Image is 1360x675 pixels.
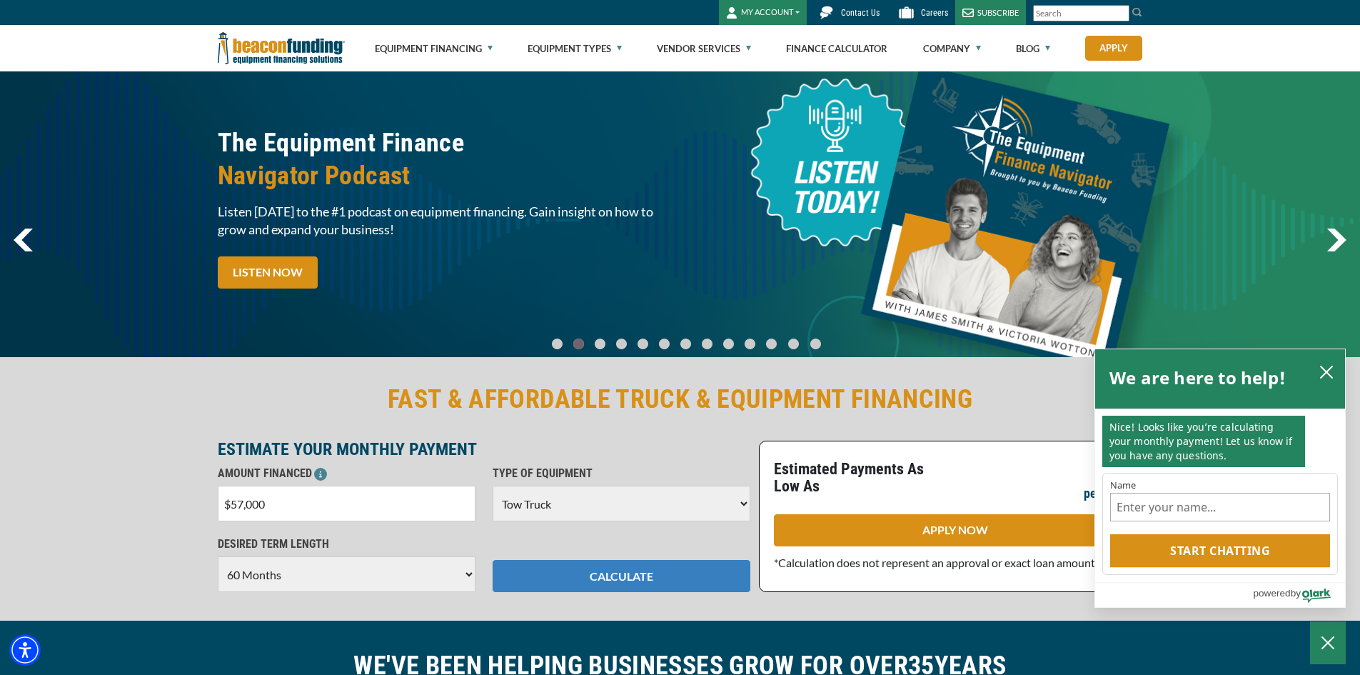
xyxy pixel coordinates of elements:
a: Equipment Financing [375,26,493,71]
a: Go To Slide 6 [677,338,694,350]
div: olark chatbox [1094,349,1346,608]
p: TYPE OF EQUIPMENT [493,465,750,482]
p: Nice! Looks like you’re calculating your monthly payment! Let us know if you have any questions. [1102,416,1305,467]
div: chat [1095,409,1345,473]
a: Go To Slide 5 [655,338,673,350]
span: Listen [DATE] to the #1 podcast on equipment financing. Gain insight on how to grow and expand yo... [218,203,672,239]
a: Clear search text [1114,8,1126,19]
a: next [1326,229,1346,251]
p: AMOUNT FINANCED [218,465,475,482]
span: Navigator Podcast [218,159,672,192]
a: Go To Slide 8 [720,338,737,350]
a: Equipment Types [528,26,622,71]
a: Go To Slide 9 [741,338,758,350]
img: Right Navigator [1326,229,1346,251]
div: Accessibility Menu [9,634,41,666]
span: *Calculation does not represent an approval or exact loan amount. [774,556,1097,569]
a: Go To Slide 1 [570,338,587,350]
a: Company [923,26,981,71]
span: Contact Us [841,8,880,18]
label: Name [1110,481,1330,490]
h2: FAST & AFFORDABLE TRUCK & EQUIPMENT FINANCING [218,383,1143,416]
a: Go To Slide 2 [591,338,608,350]
a: Apply [1085,36,1142,61]
a: Go To Slide 4 [634,338,651,350]
img: Beacon Funding Corporation logo [218,25,345,71]
a: Blog [1016,26,1050,71]
h2: The Equipment Finance [218,126,672,192]
a: Go To Slide 7 [698,338,715,350]
a: Go To Slide 12 [807,338,825,350]
button: CALCULATE [493,560,750,592]
button: Start chatting [1110,534,1330,567]
input: $ [218,486,475,521]
a: previous [14,229,33,251]
p: Estimated Payments As Low As [774,461,947,495]
input: Name [1110,493,1330,521]
a: Go To Slide 11 [785,338,802,350]
img: Left Navigator [14,229,33,251]
a: Go To Slide 10 [762,338,780,350]
p: DESIRED TERM LENGTH [218,536,475,553]
p: ESTIMATE YOUR MONTHLY PAYMENT [218,441,750,458]
h2: We are here to help! [1109,364,1286,392]
span: by [1291,584,1301,602]
a: Finance Calculator [786,26,887,71]
span: powered [1253,584,1290,602]
img: Search [1132,6,1143,18]
input: Search [1033,5,1129,21]
p: per month [1084,485,1137,502]
a: Go To Slide 3 [613,338,630,350]
a: Go To Slide 0 [548,338,565,350]
button: close chatbox [1315,361,1338,381]
a: APPLY NOW [774,514,1137,546]
a: Powered by Olark [1253,583,1345,607]
a: LISTEN NOW [218,256,318,289]
a: Vendor Services [657,26,751,71]
span: Careers [921,8,948,18]
button: Close Chatbox [1310,621,1346,664]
